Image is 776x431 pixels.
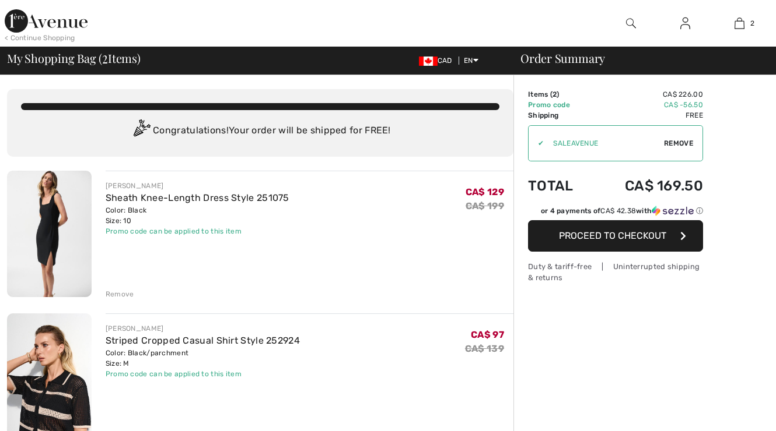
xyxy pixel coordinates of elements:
div: Remove [106,289,134,299]
s: CA$ 199 [466,200,504,211]
span: EN [464,56,478,65]
img: My Bag [735,16,744,30]
td: Promo code [528,100,592,110]
input: Promo code [544,126,664,161]
a: 2 [713,16,766,30]
span: CA$ 97 [471,329,504,340]
img: Sheath Knee-Length Dress Style 251075 [7,171,92,297]
button: Proceed to Checkout [528,220,703,252]
td: CA$ -56.50 [592,100,703,110]
span: CAD [419,56,457,65]
span: 2 [750,18,754,29]
img: Sezzle [652,206,694,216]
td: Shipping [528,110,592,121]
a: Striped Cropped Casual Shirt Style 252924 [106,335,300,346]
div: or 4 payments of with [541,206,703,216]
div: or 4 payments ofCA$ 42.38withSezzle Click to learn more about Sezzle [528,206,703,220]
span: Proceed to Checkout [559,230,666,241]
div: Color: Black/parchment Size: M [106,348,300,369]
span: My Shopping Bag ( Items) [7,52,141,64]
div: Duty & tariff-free | Uninterrupted shipping & returns [528,261,703,283]
td: Total [528,166,592,206]
s: CA$ 139 [465,343,504,354]
img: My Info [680,16,690,30]
div: Congratulations! Your order will be shipped for FREE! [21,119,499,143]
td: Items ( ) [528,89,592,100]
div: Order Summary [506,52,769,64]
span: 2 [553,90,557,98]
div: ✔ [529,138,544,149]
a: Sheath Knee-Length Dress Style 251075 [106,192,289,203]
td: CA$ 226.00 [592,89,703,100]
a: Sign In [671,16,700,31]
img: 1ère Avenue [5,9,88,33]
td: CA$ 169.50 [592,166,703,206]
img: Congratulation2.svg [130,119,153,143]
span: CA$ 42.38 [600,207,636,215]
div: Color: Black Size: 10 [106,205,289,226]
div: Promo code can be applied to this item [106,369,300,379]
div: < Continue Shopping [5,33,75,43]
div: Promo code can be applied to this item [106,226,289,236]
span: CA$ 129 [466,186,504,197]
span: Remove [664,138,693,149]
div: [PERSON_NAME] [106,323,300,334]
img: search the website [626,16,636,30]
span: 2 [102,50,108,65]
img: Canadian Dollar [419,56,438,66]
td: Free [592,110,703,121]
div: [PERSON_NAME] [106,181,289,191]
